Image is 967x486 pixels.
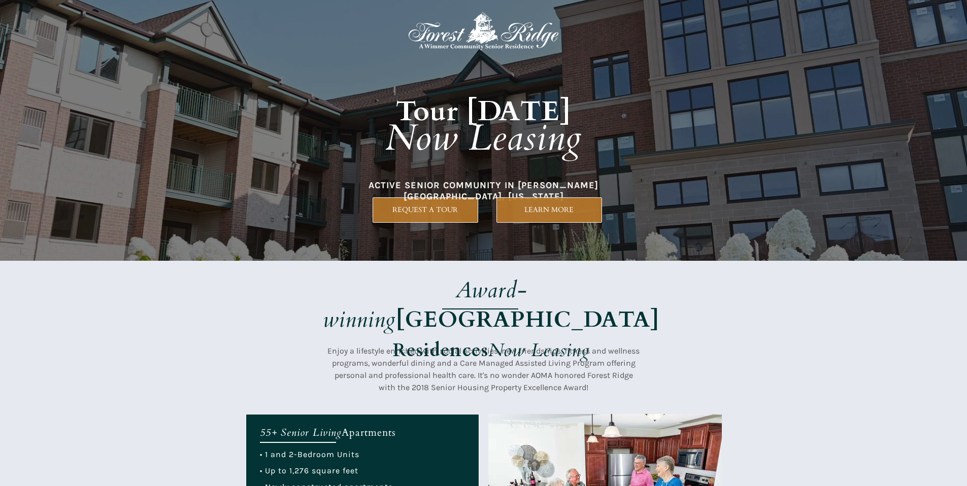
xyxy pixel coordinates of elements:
span: LEARN MORE [497,205,602,214]
strong: [GEOGRAPHIC_DATA] [396,304,659,335]
span: • 1 and 2-Bedroom Units [260,449,359,459]
span: REQUEST A TOUR [373,205,478,214]
em: Now Leasing [488,338,590,363]
strong: Tour [DATE] [396,93,572,130]
em: 55+ Senior Living [260,426,342,439]
em: Now Leasing [385,114,582,163]
a: LEARN MORE [496,197,602,223]
em: Award-winning [323,275,527,335]
a: REQUEST A TOUR [373,197,478,223]
span: ACTIVE SENIOR COMMUNITY IN [PERSON_NAME][GEOGRAPHIC_DATA], [US_STATE] [369,180,598,202]
span: • Up to 1,276 square feet [260,466,358,475]
span: Apartments [342,426,396,439]
strong: Residences [393,338,488,363]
